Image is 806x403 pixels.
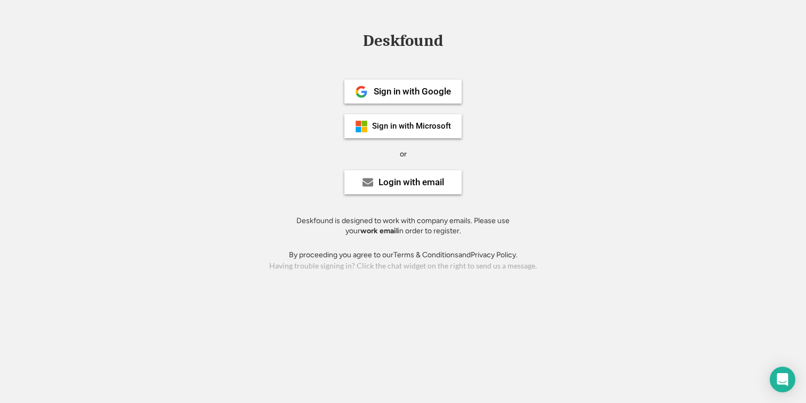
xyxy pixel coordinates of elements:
img: ms-symbollockup_mssymbol_19.png [355,120,368,133]
div: Sign in with Google [374,87,451,96]
img: 1024px-Google__G__Logo.svg.png [355,85,368,98]
div: or [400,149,407,160]
div: Open Intercom Messenger [770,367,795,392]
div: Deskfound [358,33,448,49]
a: Privacy Policy. [471,250,518,259]
div: By proceeding you agree to our and [289,250,518,260]
div: Deskfound is designed to work with company emails. Please use your in order to register. [283,216,523,236]
a: Terms & Conditions [393,250,458,259]
div: Sign in with Microsoft [372,122,451,130]
strong: work email [360,226,398,235]
div: Login with email [378,178,444,187]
